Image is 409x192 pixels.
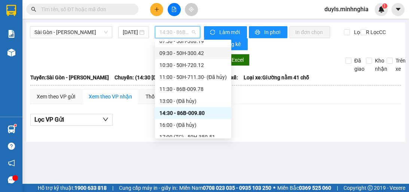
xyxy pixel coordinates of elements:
[8,143,15,150] span: question-circle
[7,125,15,133] img: warehouse-icon
[204,26,247,38] button: syncLàm mới
[41,5,129,13] input: Tìm tên, số ĐT hoặc mã đơn
[219,28,241,36] span: Làm mới
[159,27,196,38] span: 14:30 - 86B-009.80
[351,57,367,73] span: Đã giao
[14,124,16,127] sup: 1
[277,184,331,192] span: Miền Bắc
[159,109,227,117] div: 14:30 - 86B-009.80
[382,3,387,9] sup: 1
[7,30,15,38] img: solution-icon
[34,115,64,124] span: Lọc VP Gửi
[367,185,373,191] span: copyright
[249,26,287,38] button: printerIn phơi
[30,114,113,126] button: Lọc VP Gửi
[264,28,281,36] span: In phơi
[318,4,375,14] span: duyls.minhnghia
[6,5,16,16] img: logo-vxr
[179,184,271,192] span: Miền Nam
[204,38,248,50] button: bar-chartThống kê
[119,184,177,192] span: Cung cấp máy in - giấy in:
[391,3,405,16] button: caret-down
[210,30,216,36] span: sync
[154,7,159,12] span: plus
[150,3,163,16] button: plus
[89,92,132,101] div: Xem theo VP nhận
[8,176,15,183] span: message
[159,133,227,141] div: 17:00 (TC) - 50H-350.51
[30,74,109,80] b: Tuyến: Sài Gòn - [PERSON_NAME]
[395,6,402,13] span: caret-down
[189,7,194,12] span: aim
[273,186,275,189] span: ⚪️
[8,159,15,167] span: notification
[203,185,271,191] strong: 0708 023 035 - 0935 103 250
[255,30,261,36] span: printer
[171,7,177,12] span: file-add
[244,73,309,82] span: Loại xe: Giường nằm 41 chỗ
[7,49,15,57] img: warehouse-icon
[393,57,409,73] span: Trên xe
[112,184,113,192] span: |
[159,85,227,93] div: 11:30 - 86B-009.78
[103,116,109,122] span: down
[159,97,227,105] div: 13:00 - (Đã hủy)
[115,73,169,82] span: Chuyến: (14:30 [DATE])
[123,28,138,36] input: 15/09/2025
[159,121,227,129] div: 16:00 - (Đã hủy)
[159,61,227,69] div: 10:30 - 50H-720.12
[289,26,330,38] button: In đơn chọn
[31,7,36,12] span: search
[146,92,167,101] div: Thống kê
[38,184,107,192] span: Hỗ trợ kỹ thuật:
[337,184,338,192] span: |
[168,3,181,16] button: file-add
[367,28,387,36] span: Lọc CC
[37,92,75,101] div: Xem theo VP gửi
[74,185,107,191] strong: 1900 633 818
[372,57,390,73] span: Kho nhận
[383,3,386,9] span: 1
[159,37,227,45] div: 07:30 - 50H-368.19
[34,27,108,38] span: Sài Gòn - Phan Rí
[159,73,227,81] div: 11:00 - 50H-711.30 - (Đã hủy)
[351,28,370,36] span: Lọc CR
[299,185,331,191] strong: 0369 525 060
[159,49,227,57] div: 09:30 - 50H-300.42
[185,3,198,16] button: aim
[378,6,385,13] img: icon-new-feature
